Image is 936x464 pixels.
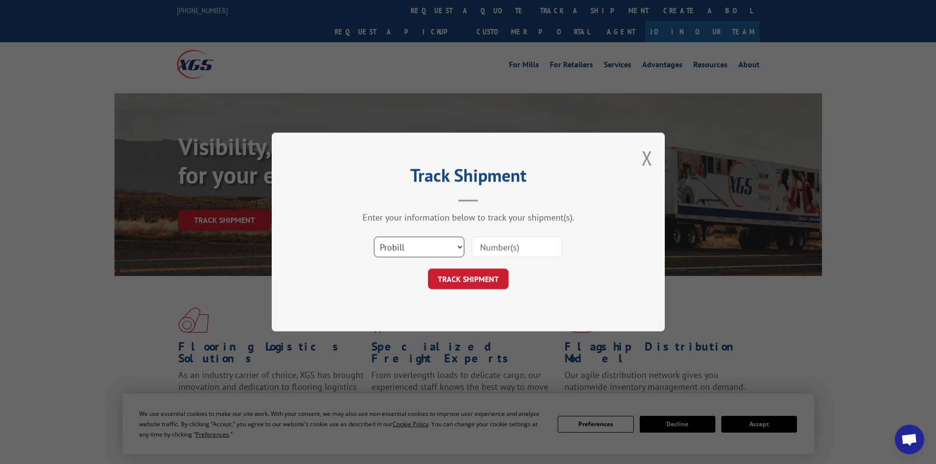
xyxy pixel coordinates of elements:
div: Enter your information below to track your shipment(s). [321,212,616,223]
button: TRACK SHIPMENT [428,269,509,289]
h2: Track Shipment [321,168,616,187]
button: Close modal [642,145,652,171]
input: Number(s) [472,237,562,257]
div: Open chat [895,425,924,454]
